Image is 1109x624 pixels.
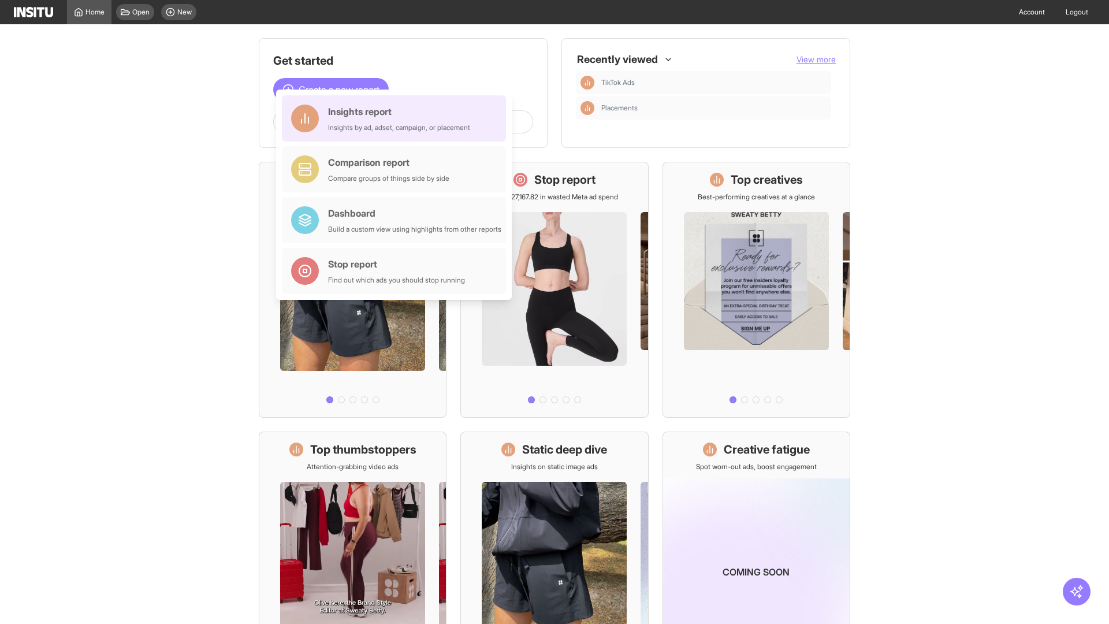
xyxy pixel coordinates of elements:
span: Placements [601,103,827,113]
p: Insights on static image ads [511,462,598,471]
span: New [177,8,192,17]
div: Insights [580,76,594,90]
div: Find out which ads you should stop running [328,276,465,285]
h1: Top thumbstoppers [310,441,416,458]
div: Dashboard [328,206,501,220]
span: Open [132,8,150,17]
button: Create a new report [273,78,389,101]
h1: Get started [273,53,533,69]
a: Stop reportSave £27,167.82 in wasted Meta ad spend [460,162,648,418]
div: Stop report [328,257,465,271]
div: Compare groups of things side by side [328,174,449,183]
span: Home [85,8,105,17]
span: Placements [601,103,638,113]
a: What's live nowSee all active ads instantly [259,162,446,418]
span: TikTok Ads [601,78,635,87]
img: Logo [14,7,53,17]
h1: Static deep dive [522,441,607,458]
h1: Stop report [534,172,596,188]
div: Comparison report [328,155,449,169]
p: Save £27,167.82 in wasted Meta ad spend [490,192,618,202]
h1: Top creatives [731,172,803,188]
a: Top creativesBest-performing creatives at a glance [663,162,850,418]
div: Insights by ad, adset, campaign, or placement [328,123,470,132]
div: Build a custom view using highlights from other reports [328,225,501,234]
span: Create a new report [299,83,379,96]
button: View more [797,54,836,65]
p: Attention-grabbing video ads [307,462,399,471]
span: TikTok Ads [601,78,827,87]
div: Insights report [328,105,470,118]
p: Best-performing creatives at a glance [698,192,815,202]
div: Insights [580,101,594,115]
span: View more [797,54,836,64]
